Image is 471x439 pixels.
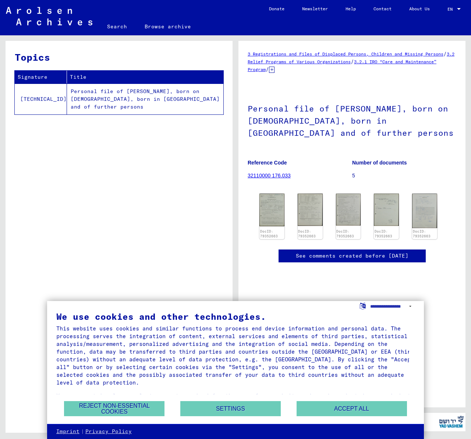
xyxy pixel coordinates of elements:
img: 002.jpg [298,194,323,226]
a: 3 Registrations and Files of Displaced Persons, Children and Missing Persons [248,51,443,57]
h1: Personal file of [PERSON_NAME], born on [DEMOGRAPHIC_DATA], born in [GEOGRAPHIC_DATA] and of furt... [248,92,456,148]
a: See comments created before [DATE] [296,252,408,260]
span: / [443,50,447,57]
th: Title [67,71,223,84]
a: Privacy Policy [85,428,132,435]
td: [TECHNICAL_ID] [15,84,67,114]
p: 5 [352,172,456,180]
img: Arolsen_neg.svg [6,7,92,25]
a: 32110000 176.033 [248,173,291,178]
b: Number of documents [352,160,407,166]
button: Reject non-essential cookies [64,401,164,416]
a: Browse archive [136,18,200,35]
a: Search [98,18,136,35]
div: We use cookies and other technologies. [56,312,415,321]
a: DocID: 79352663 [413,229,431,238]
a: DocID: 79352663 [260,229,278,238]
img: 005.jpg [412,194,437,228]
button: Settings [180,401,281,416]
div: This website uses cookies and similar functions to process end device information and personal da... [56,325,415,386]
a: DocID: 79352663 [375,229,392,238]
h3: Topics [15,50,223,64]
td: Personal file of [PERSON_NAME], born on [DEMOGRAPHIC_DATA], born in [GEOGRAPHIC_DATA] and of furt... [67,84,223,114]
a: DocID: 79352663 [336,229,354,238]
img: 004.jpg [374,194,399,226]
a: Imprint [56,428,79,435]
img: 003.jpg [336,194,361,226]
img: 001.jpg [259,194,284,226]
span: / [351,58,354,65]
span: EN [447,7,456,12]
a: DocID: 79352663 [298,229,316,238]
img: yv_logo.png [438,413,465,431]
span: / [266,66,269,72]
b: Reference Code [248,160,287,166]
th: Signature [15,71,67,84]
button: Accept all [297,401,407,416]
